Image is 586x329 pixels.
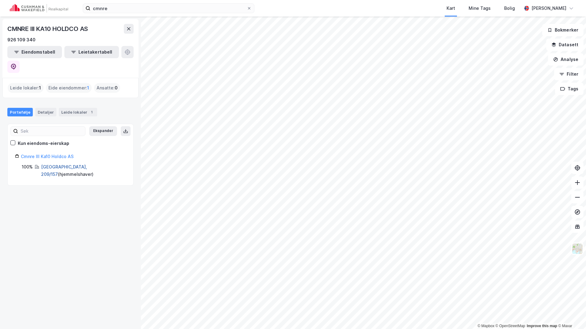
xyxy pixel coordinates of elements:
[18,127,85,136] input: Søk
[555,300,586,329] div: Kontrollprogram for chat
[496,324,525,328] a: OpenStreetMap
[572,243,583,255] img: Z
[548,53,584,66] button: Analyse
[89,109,95,115] div: 1
[7,24,89,34] div: CMNRE III KA10 HOLDCO AS
[7,108,33,116] div: Portefølje
[542,24,584,36] button: Bokmerker
[554,68,584,80] button: Filter
[447,5,455,12] div: Kart
[10,4,68,13] img: cushman-wakefield-realkapital-logo.202ea83816669bd177139c58696a8fa1.svg
[41,164,87,177] a: [GEOGRAPHIC_DATA], 209/157
[8,83,44,93] div: Leide lokaler :
[89,126,117,136] button: Ekspander
[94,83,120,93] div: Ansatte :
[21,154,74,159] a: Cmnre III Ka10 Holdco AS
[59,108,97,116] div: Leide lokaler
[546,39,584,51] button: Datasett
[504,5,515,12] div: Bolig
[46,83,92,93] div: Eide eiendommer :
[7,36,36,43] div: 926 109 340
[469,5,491,12] div: Mine Tags
[90,4,247,13] input: Søk på adresse, matrikkel, gårdeiere, leietakere eller personer
[22,163,33,171] div: 100%
[35,108,56,116] div: Detaljer
[555,300,586,329] iframe: Chat Widget
[7,46,62,58] button: Eiendomstabell
[39,84,41,92] span: 1
[531,5,566,12] div: [PERSON_NAME]
[64,46,119,58] button: Leietakertabell
[87,84,89,92] span: 1
[555,83,584,95] button: Tags
[18,140,69,147] div: Kun eiendoms-eierskap
[527,324,557,328] a: Improve this map
[478,324,494,328] a: Mapbox
[41,163,126,178] div: ( hjemmelshaver )
[115,84,118,92] span: 0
